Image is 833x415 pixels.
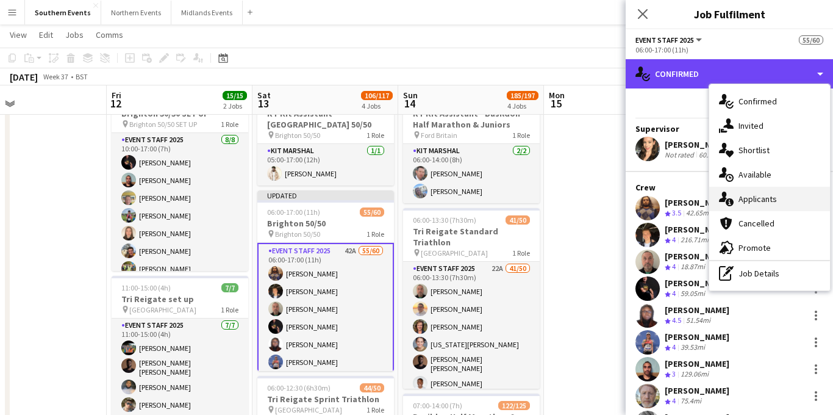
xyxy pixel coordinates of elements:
span: Brighton 50/50 [275,229,320,239]
span: 11:00-15:00 (4h) [121,283,171,292]
span: Fri [112,90,121,101]
span: 07:00-14:00 (7h) [413,401,462,410]
span: 06:00-17:00 (11h) [267,208,320,217]
span: 1 Role [366,229,384,239]
div: Job Details [709,261,830,286]
span: Brighton 50/50 [275,131,320,140]
div: Updated [257,190,394,200]
div: Supervisor [626,123,833,134]
a: Comms [91,27,128,43]
span: 55/60 [360,208,384,217]
div: 4 Jobs [507,101,538,110]
span: 1 Role [221,305,238,314]
span: Ford Britain [421,131,457,140]
span: 122/125 [498,401,530,410]
span: 4 [672,289,676,298]
span: 06:00-12:30 (6h30m) [267,383,331,392]
span: 7/7 [221,283,238,292]
div: 129.06mi [678,369,711,380]
div: [PERSON_NAME] [665,358,729,369]
span: 44/50 [360,383,384,392]
span: 4 [672,262,676,271]
button: Northern Events [101,1,171,24]
span: 106/117 [361,91,393,100]
a: Jobs [60,27,88,43]
span: 15/15 [223,91,247,100]
button: Midlands Events [171,1,243,24]
span: 06:00-13:30 (7h30m) [413,215,476,225]
span: Edit [39,29,53,40]
span: Invited [738,120,763,131]
div: [DATE] [10,71,38,83]
span: Mon [549,90,565,101]
app-job-card: 05:00-17:00 (12h)1/1RT Kit Assistant - [GEOGRAPHIC_DATA] 50/50 Brighton 50/501 RoleKit Marshal1/1... [257,90,394,186]
div: [PERSON_NAME] [665,305,729,316]
span: Jobs [65,29,84,40]
span: Week 37 [40,72,71,81]
app-card-role: Kit Marshal1/105:00-17:00 (12h)[PERSON_NAME] [257,144,394,186]
div: 18.87mi [678,262,707,272]
span: 4 [672,396,676,405]
h3: Brighton 50/50 [257,218,394,229]
div: 4 Jobs [362,101,392,110]
div: [PERSON_NAME] [665,197,729,208]
h3: Tri Reigate set up [112,294,248,305]
div: [PERSON_NAME] [665,139,729,150]
div: [PERSON_NAME] [665,251,729,262]
span: Event Staff 2025 [635,35,694,45]
span: 4 [672,235,676,244]
div: 2 Jobs [223,101,246,110]
button: Southern Events [25,1,101,24]
div: [PERSON_NAME] [665,224,729,235]
span: 1 Role [366,131,384,140]
div: 51.54mi [684,316,713,326]
span: 1 Role [366,405,384,414]
span: Shortlist [738,145,770,156]
span: Sat [257,90,271,101]
a: Edit [34,27,58,43]
button: Event Staff 2025 [635,35,704,45]
span: 13 [256,96,271,110]
div: BST [76,72,88,81]
span: 1 Role [512,131,530,140]
h3: Job Fulfilment [626,6,833,22]
span: [GEOGRAPHIC_DATA] [421,248,488,258]
div: [PERSON_NAME] [665,385,729,396]
span: [GEOGRAPHIC_DATA] [129,305,196,314]
div: 59.05mi [678,289,707,299]
span: 1 Role [221,120,238,129]
span: 4 [672,342,676,352]
div: 06:00-14:00 (8h)2/2RT Kit Assistant - Basildon Half Marathon & Juniors Ford Britain1 RoleKit Mars... [403,90,540,203]
h3: RT Kit Assistant - [GEOGRAPHIC_DATA] 50/50 [257,108,394,130]
app-job-card: 10:00-17:00 (7h)8/8Brighton 50/50 SET UP Brighton 50/50 SET UP1 RoleEvent Staff 20258/810:00-17:0... [112,90,248,271]
div: Not rated [665,150,696,159]
div: 75.4mi [678,396,704,406]
span: Confirmed [738,96,777,107]
span: 4.5 [672,316,681,325]
span: Applicants [738,193,777,204]
span: View [10,29,27,40]
span: 3 [672,369,676,378]
span: 185/197 [507,91,538,100]
div: 42.65mi [684,208,713,218]
app-job-card: 06:00-13:30 (7h30m)41/50Tri Reigate Standard Triathlon [GEOGRAPHIC_DATA]1 RoleEvent Staff 202522A... [403,208,540,389]
span: Comms [96,29,123,40]
span: Cancelled [738,218,774,229]
span: [GEOGRAPHIC_DATA] [275,405,342,414]
h3: Tri Reigate Sprint Triathlon [257,394,394,405]
span: 55/60 [799,35,823,45]
div: 216.71mi [678,235,711,245]
div: Confirmed [626,59,833,88]
div: [PERSON_NAME] [665,331,729,342]
span: 3.5 [672,208,681,217]
div: [PERSON_NAME] [665,278,729,289]
span: 15 [547,96,565,110]
span: Sun [403,90,418,101]
div: Crew [626,182,833,193]
app-job-card: Updated06:00-17:00 (11h)55/60Brighton 50/50 Brighton 50/501 RoleEvent Staff 202542A55/6006:00-17:... [257,190,394,371]
span: Available [738,169,771,180]
div: 60.56mi [696,150,726,159]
